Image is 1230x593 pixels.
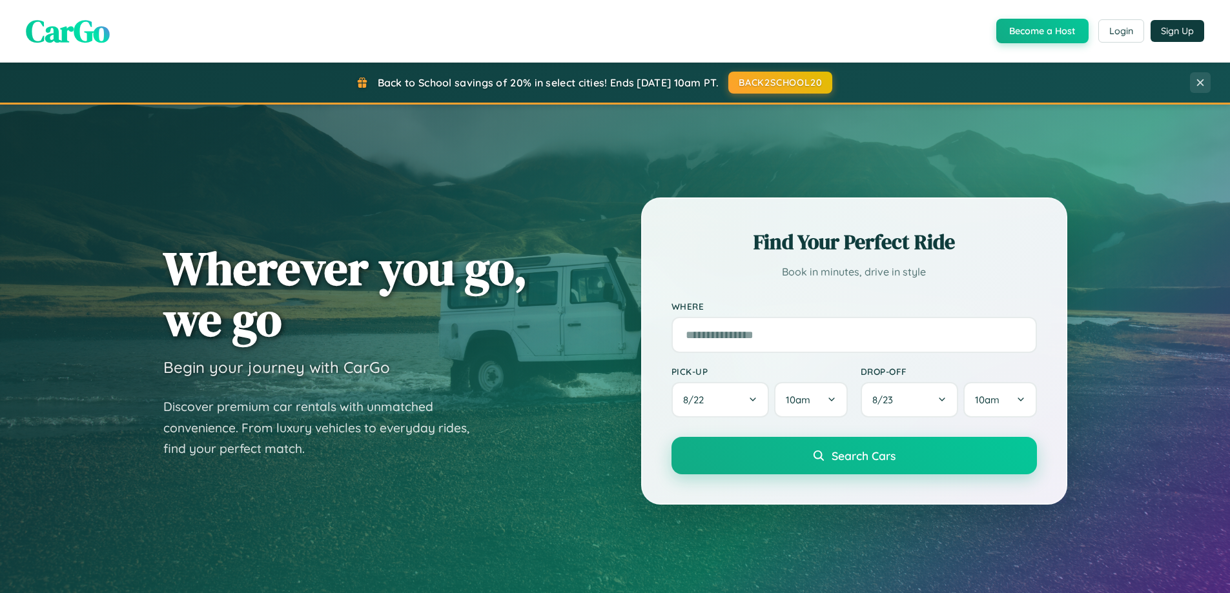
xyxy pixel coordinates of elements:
span: Search Cars [832,448,896,463]
p: Discover premium car rentals with unmatched convenience. From luxury vehicles to everyday rides, ... [163,396,486,459]
button: 8/22 [671,382,770,417]
span: 10am [786,394,810,406]
label: Pick-up [671,366,848,377]
button: Become a Host [996,19,1089,43]
h1: Wherever you go, we go [163,243,528,345]
button: Login [1098,19,1144,43]
button: BACK2SCHOOL20 [728,72,832,94]
span: Back to School savings of 20% in select cities! Ends [DATE] 10am PT. [378,76,719,89]
button: 10am [774,382,847,417]
button: 10am [963,382,1036,417]
span: 8 / 23 [872,394,899,406]
p: Book in minutes, drive in style [671,263,1037,281]
button: Search Cars [671,437,1037,474]
span: 8 / 22 [683,394,710,406]
button: 8/23 [861,382,959,417]
span: 10am [975,394,999,406]
h2: Find Your Perfect Ride [671,228,1037,256]
span: CarGo [26,10,110,52]
button: Sign Up [1151,20,1204,42]
label: Drop-off [861,366,1037,377]
label: Where [671,301,1037,312]
h3: Begin your journey with CarGo [163,357,390,377]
